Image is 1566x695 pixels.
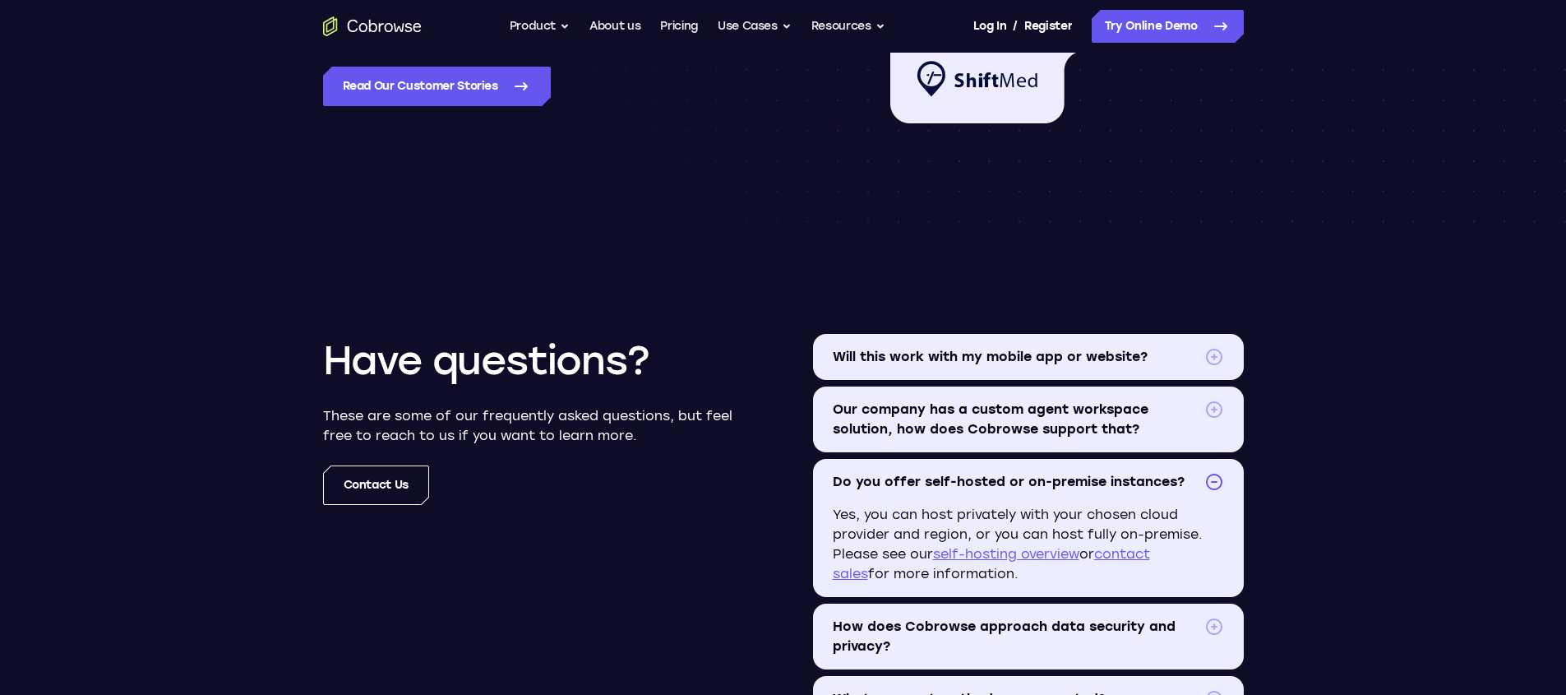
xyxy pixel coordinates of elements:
[813,334,1244,380] summary: Will this work with my mobile app or website?
[833,472,1198,492] span: Do you offer self-hosted or on-premise instances?
[833,347,1198,367] span: Will this work with my mobile app or website?
[510,10,571,43] button: Product
[813,459,1244,505] summary: Do you offer self-hosted or on-premise instances?
[1013,16,1018,36] span: /
[718,10,792,43] button: Use Cases
[973,10,1006,43] a: Log In
[833,617,1198,656] span: How does Cobrowse approach data security and privacy?
[323,16,422,36] a: Go to the home page
[813,505,1244,597] p: Yes, you can host privately with your chosen cloud provider and region, or you can host fully on-...
[323,406,754,446] p: These are some of our frequently asked questions, but feel free to reach to us if you want to lea...
[811,10,885,43] button: Resources
[1092,10,1244,43] a: Try Online Demo
[660,10,698,43] a: Pricing
[813,604,1244,670] summary: How does Cobrowse approach data security and privacy?
[323,466,430,505] a: Contact us
[813,387,1244,452] summary: Our company has a custom agent workspace solution, how does Cobrowse support that?
[589,10,640,43] a: About us
[933,546,1079,562] a: self-hosting overview
[323,334,649,387] h2: Have questions?
[1024,10,1072,43] a: Register
[833,400,1198,439] span: Our company has a custom agent workspace solution, how does Cobrowse support that?
[323,67,551,106] a: Read our customer stories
